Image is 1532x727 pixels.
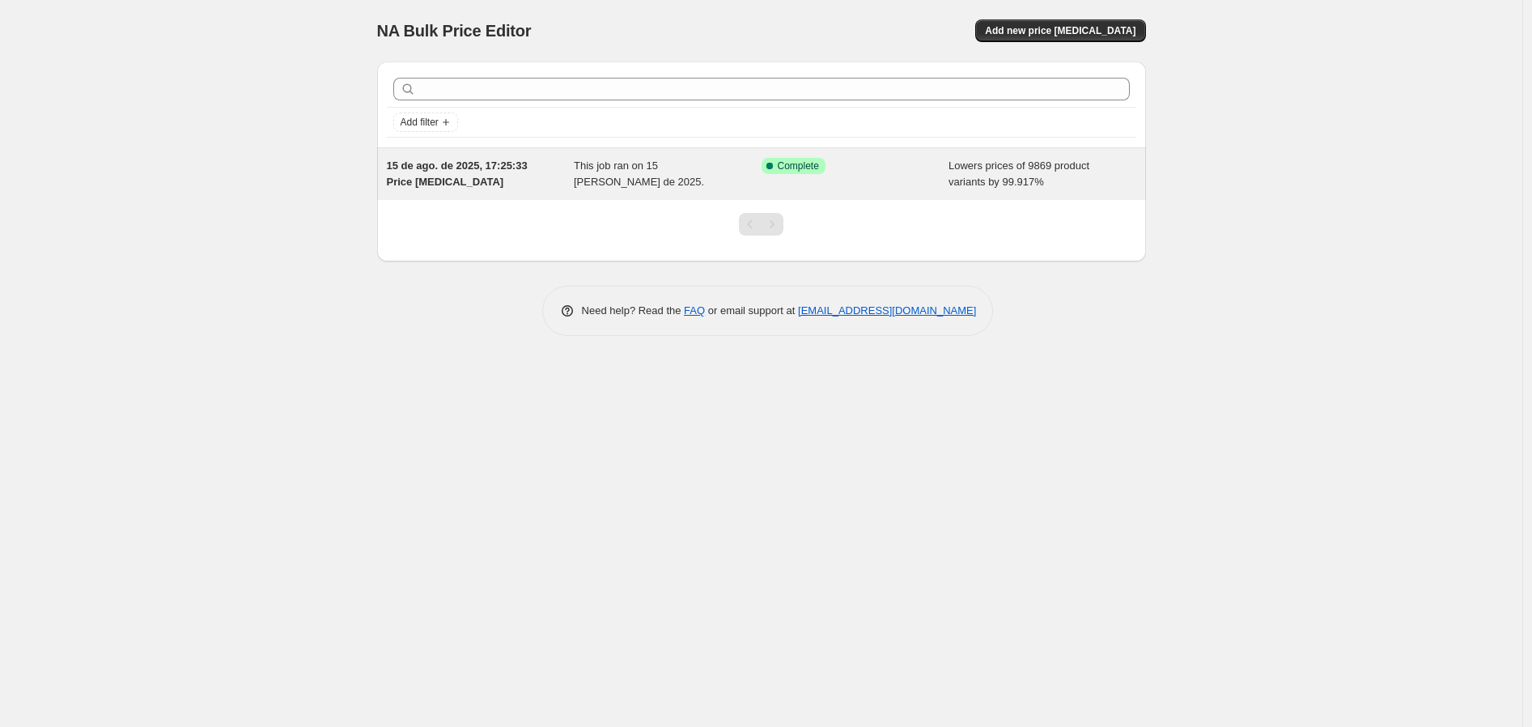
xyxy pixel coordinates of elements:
[948,159,1089,188] span: Lowers prices of 9869 product variants by 99.917%
[377,22,532,40] span: NA Bulk Price Editor
[387,159,528,188] span: 15 de ago. de 2025, 17:25:33 Price [MEDICAL_DATA]
[582,304,685,317] span: Need help? Read the
[739,213,783,236] nav: Pagination
[705,304,798,317] span: or email support at
[975,19,1145,42] button: Add new price [MEDICAL_DATA]
[778,159,819,172] span: Complete
[684,304,705,317] a: FAQ
[574,159,704,188] span: This job ran on 15 [PERSON_NAME] de 2025.
[393,113,458,132] button: Add filter
[401,116,439,129] span: Add filter
[985,24,1135,37] span: Add new price [MEDICAL_DATA]
[798,304,976,317] a: [EMAIL_ADDRESS][DOMAIN_NAME]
